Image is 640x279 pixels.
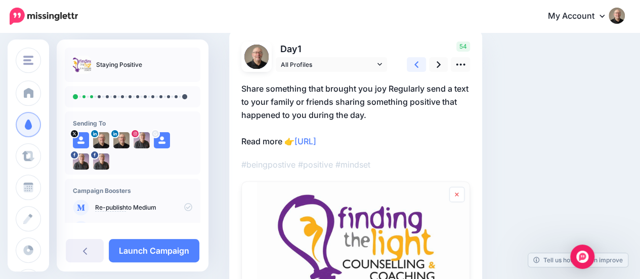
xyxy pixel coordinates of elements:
[538,4,625,29] a: My Account
[93,132,109,148] img: 1752026904130-37659.png
[73,132,89,148] img: user_default_image.png
[154,132,170,148] img: user_default_image.png
[96,60,142,70] p: Staying Positive
[73,153,89,170] img: 277671337_661210768419784_9048628225170539642_n-bsa152412.png
[95,204,126,212] a: Re-publish
[73,119,192,127] h4: Sending To
[95,203,192,212] p: to Medium
[297,44,302,54] span: 1
[23,56,33,65] img: menu.png
[241,158,470,171] p: #beingpostive #positive #mindset
[528,253,628,267] a: Tell us how we can improve
[456,42,470,52] span: 54
[134,132,150,148] img: 131339311_208848607506699_4895274106044596898_n-bsa152414.jpg
[276,42,389,56] p: Day
[73,187,192,194] h4: Campaign Boosters
[294,136,316,146] a: [URL]
[281,59,375,70] span: All Profiles
[73,56,91,74] img: 938c922ff07fb641c73401b901eca423_thumb.jpg
[113,132,130,148] img: 1752026904130-37659.png
[93,153,109,170] img: 293372584_465753458884511_1986306127984333259_n-bsa152413.png
[10,8,78,25] img: Missinglettr
[276,57,387,72] a: All Profiles
[570,245,594,269] div: Open Intercom Messenger
[241,82,470,148] p: Share something that brought you joy Regularly send a text to your family or friends sharing some...
[244,45,269,69] img: 1752026904130-37659.png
